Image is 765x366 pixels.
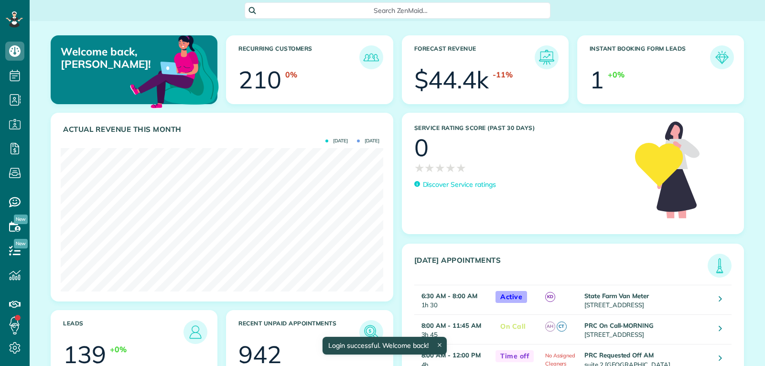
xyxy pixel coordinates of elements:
[14,239,28,248] span: New
[110,344,127,355] div: +0%
[186,323,205,342] img: icon_leads-1bed01f49abd5b7fead27621c3d59655bb73ed531f8eeb49469d10e621d6b896.png
[414,68,489,92] div: $44.4k
[496,291,527,303] span: Active
[362,323,381,342] img: icon_unpaid_appointments-47b8ce3997adf2238b356f14209ab4cced10bd1f174958f3ca8f1d0dd7fffeee.png
[421,351,481,359] strong: 8:00 AM - 12:00 PM
[496,350,534,362] span: Time off
[323,337,447,355] div: Login successful. Welcome back!
[584,351,654,359] strong: PRC Requested Off AM
[421,292,477,300] strong: 6:30 AM - 8:00 AM
[238,45,359,69] h3: Recurring Customers
[712,48,732,67] img: icon_form_leads-04211a6a04a5b2264e4ee56bc0799ec3eb69b7e499cbb523a139df1d13a81ae0.png
[421,322,481,329] strong: 8:00 AM - 11:45 AM
[238,68,281,92] div: 210
[545,292,555,302] span: KD
[63,320,183,344] h3: Leads
[456,160,466,176] span: ★
[423,180,496,190] p: Discover Service ratings
[435,160,445,176] span: ★
[325,139,348,143] span: [DATE]
[496,321,531,333] span: On Call
[414,256,708,278] h3: [DATE] Appointments
[414,315,491,344] td: 3h 45
[414,125,625,131] h3: Service Rating score (past 30 days)
[557,322,567,332] span: CT
[608,69,625,80] div: +0%
[584,292,649,300] strong: State Farm Van Meter
[414,285,491,315] td: 1h 30
[545,322,555,332] span: AH
[582,315,712,344] td: [STREET_ADDRESS]
[357,139,379,143] span: [DATE]
[362,48,381,67] img: icon_recurring_customers-cf858462ba22bcd05b5a5880d41d6543d210077de5bb9ebc9590e49fd87d84ed.png
[238,320,359,344] h3: Recent unpaid appointments
[128,24,221,117] img: dashboard_welcome-42a62b7d889689a78055ac9021e634bf52bae3f8056760290aed330b23ab8690.png
[14,215,28,224] span: New
[584,322,654,329] strong: PRC On Call-MORNING
[414,136,429,160] div: 0
[414,180,496,190] a: Discover Service ratings
[590,45,710,69] h3: Instant Booking Form Leads
[445,160,456,176] span: ★
[493,69,513,80] div: -11%
[63,125,383,134] h3: Actual Revenue this month
[285,69,297,80] div: 0%
[537,48,556,67] img: icon_forecast_revenue-8c13a41c7ed35a8dcfafea3cbb826a0462acb37728057bba2d056411b612bbbe.png
[582,285,712,315] td: [STREET_ADDRESS]
[590,68,604,92] div: 1
[414,45,535,69] h3: Forecast Revenue
[710,256,729,275] img: icon_todays_appointments-901f7ab196bb0bea1936b74009e4eb5ffbc2d2711fa7634e0d609ed5ef32b18b.png
[424,160,435,176] span: ★
[61,45,163,71] p: Welcome back, [PERSON_NAME]!
[414,160,425,176] span: ★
